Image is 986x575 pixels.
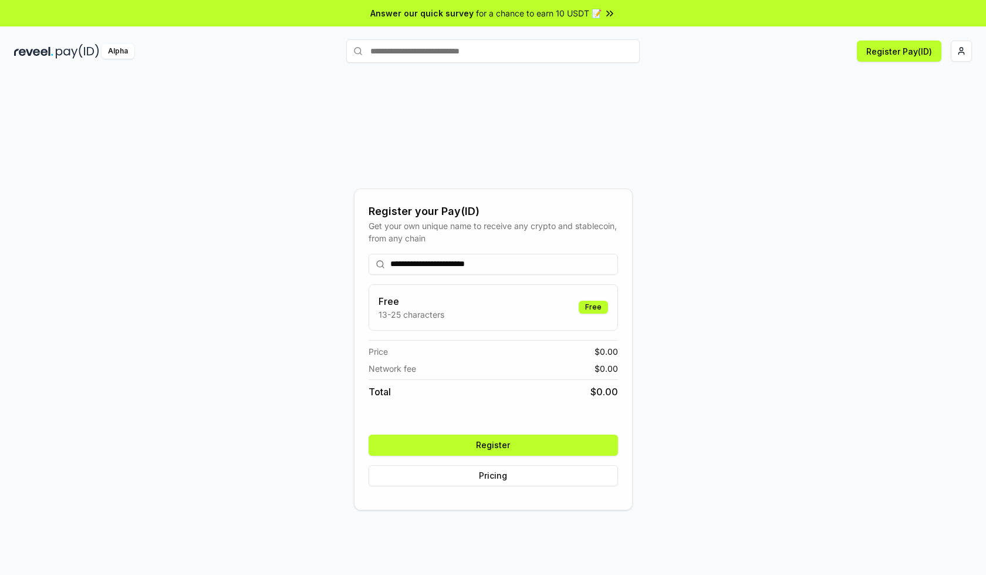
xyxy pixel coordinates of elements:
span: for a chance to earn 10 USDT 📝 [476,7,602,19]
button: Pricing [369,465,618,486]
span: $ 0.00 [590,385,618,399]
h3: Free [379,294,444,308]
button: Register [369,435,618,456]
span: Answer our quick survey [370,7,474,19]
div: Alpha [102,44,134,59]
div: Free [579,301,608,314]
button: Register Pay(ID) [857,41,941,62]
div: Get your own unique name to receive any crypto and stablecoin, from any chain [369,220,618,244]
p: 13-25 characters [379,308,444,321]
div: Register your Pay(ID) [369,203,618,220]
span: $ 0.00 [595,345,618,358]
span: Network fee [369,362,416,375]
span: $ 0.00 [595,362,618,375]
span: Total [369,385,391,399]
span: Price [369,345,388,358]
img: reveel_dark [14,44,53,59]
img: pay_id [56,44,99,59]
